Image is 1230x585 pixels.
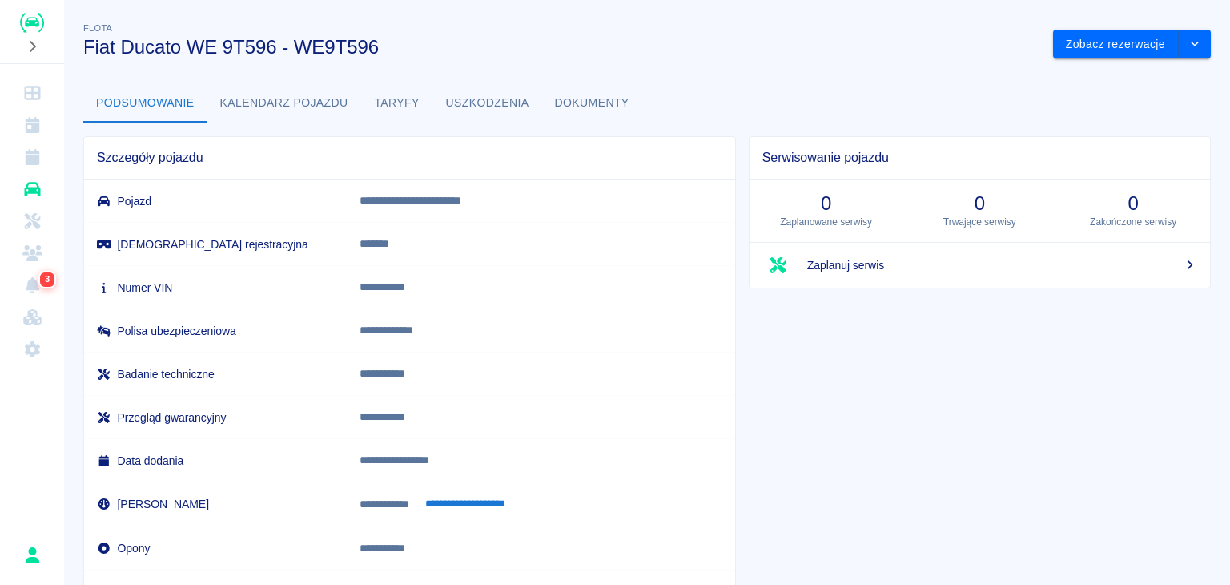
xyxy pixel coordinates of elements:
h3: 0 [1069,192,1197,215]
a: Zaplanuj serwis [750,243,1210,288]
p: Trwające serwisy [915,215,1043,229]
h6: Numer VIN [97,280,334,296]
button: drop-down [1179,30,1211,59]
h6: Pojazd [97,193,334,209]
a: Dashboard [6,77,58,109]
a: Powiadomienia [6,269,58,301]
a: Kalendarz [6,109,58,141]
button: Taryfy [361,84,433,123]
button: Rozwiń nawigację [20,36,44,57]
h6: Przegląd gwarancyjny [97,409,334,426]
button: Podsumowanie [83,84,207,123]
a: Klienci [6,237,58,269]
a: Ustawienia [6,333,58,365]
h6: Polisa ubezpieczeniowa [97,323,334,339]
button: Zobacz rezerwacje [1053,30,1179,59]
h6: [PERSON_NAME] [97,496,334,512]
button: Kalendarz pojazdu [207,84,361,123]
span: Serwisowanie pojazdu [762,150,1197,166]
p: Zakończone serwisy [1069,215,1197,229]
button: Dokumenty [542,84,642,123]
a: Serwisy [6,205,58,237]
span: Zaplanuj serwis [807,257,1197,274]
span: 3 [42,272,53,288]
a: Flota [6,173,58,205]
h6: Badanie techniczne [97,366,334,382]
h6: [DEMOGRAPHIC_DATA] rejestracyjna [97,236,334,252]
a: Widget WWW [6,301,58,333]
h3: Fiat Ducato WE 9T596 - WE9T596 [83,36,1040,58]
span: Szczegóły pojazdu [97,150,722,166]
a: 0Zakończone serwisy [1056,180,1210,242]
a: Rezerwacje [6,141,58,173]
p: Zaplanowane serwisy [762,215,890,229]
h6: Opony [97,540,334,556]
h6: Data dodania [97,453,334,469]
button: Paweł Dróżdż [15,539,49,572]
a: 0Zaplanowane serwisy [750,180,903,242]
a: 0Trwające serwisy [902,180,1056,242]
span: Flota [83,23,112,33]
img: Renthelp [20,13,44,33]
h3: 0 [762,192,890,215]
button: Uszkodzenia [433,84,542,123]
h3: 0 [915,192,1043,215]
